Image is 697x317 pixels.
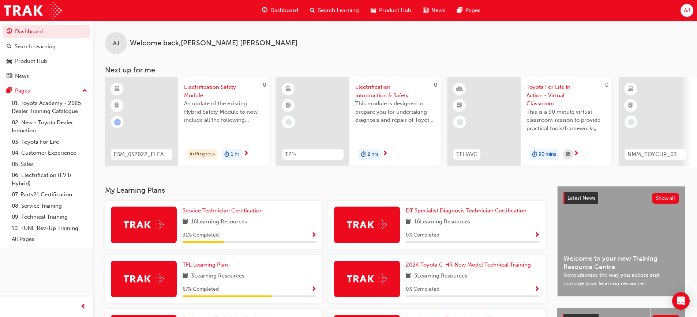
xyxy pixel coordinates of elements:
[652,193,679,204] button: Show all
[9,170,90,189] a: 06. Electrification (EV & Hybrid)
[563,254,679,271] span: Welcome to your new Training Resource Centre
[15,57,47,65] div: Product Hub
[183,285,219,294] span: 67 % Completed
[371,6,376,15] span: car-icon
[311,231,316,240] button: Show Progress
[456,150,477,159] span: TFLIAVC
[3,54,90,68] a: Product Hub
[9,159,90,170] a: 05. Sales
[93,66,697,74] h3: Next up for me
[563,271,679,287] span: Revolutionise the way you access and manage your learning resources.
[465,6,480,15] span: Pages
[310,6,315,15] span: search-icon
[124,273,164,284] img: Trak
[414,218,470,227] span: 16 Learning Resources
[628,101,633,110] span: booktick-icon
[285,150,341,159] span: T21-FOD_HVIS_PREREQ
[9,189,90,200] a: 07. Parts21 Certification
[191,272,244,281] span: 3 Learning Resources
[406,261,531,268] span: 2024 Toyota C-HR New Model Technical Training
[183,272,188,281] span: book-icon
[9,98,90,117] a: 01. Toyota Academy - 2025 Dealer Training Catalogue
[114,119,121,125] span: learningRecordVerb_ATTEMPT-icon
[9,117,90,136] a: 02. New - Toyota Dealer Induction
[414,272,467,281] span: 5 Learning Resources
[285,119,292,125] span: learningRecordVerb_NONE-icon
[457,84,462,94] span: learningResourceType_INSTRUCTOR_LED-icon
[15,72,29,80] div: News
[557,186,685,297] a: Latest NewsShow allWelcome to your new Training Resource CentreRevolutionise the way you access a...
[263,82,266,88] span: 0
[15,42,56,51] div: Search Learning
[347,273,387,284] img: Trak
[243,151,249,157] span: next-icon
[80,302,86,312] span: prev-icon
[563,192,679,204] a: Latest NewsShow all
[406,207,527,214] span: DT Specialist Diagnosis Technician Certification
[276,77,441,166] a: 0T21-FOD_HVIS_PREREQElectrification Introduction & SafetyThis module is designed to prepare you f...
[628,119,634,125] span: learningRecordVerb_NONE-icon
[224,150,229,159] span: duration-icon
[534,231,540,240] button: Show Progress
[347,219,387,230] img: Trak
[3,69,90,83] a: News
[423,6,428,15] span: news-icon
[183,261,228,268] span: TFL Learning Plan
[311,232,316,239] span: Show Progress
[124,219,164,230] img: Trak
[672,292,690,310] div: Open Intercom Messenger
[365,3,417,18] a: car-iconProduct Hub
[286,84,291,94] span: learningResourceType_ELEARNING-icon
[566,150,570,159] span: calendar-icon
[231,150,239,159] span: 1 hr
[457,119,463,125] span: learningRecordVerb_NONE-icon
[361,150,366,159] span: duration-icon
[114,150,169,159] span: ESM_052022_ELEARN
[7,29,12,35] span: guage-icon
[311,286,316,293] span: Show Progress
[105,186,546,195] h3: My Learning Plans
[527,83,606,108] span: Toyota For Life In Action - Virtual Classroom
[9,147,90,159] a: 04. Customer Experience
[3,84,90,98] button: Pages
[417,3,451,18] a: news-iconNews
[9,136,90,148] a: 03. Toyota For Life
[447,77,612,166] a: 0TFLIAVCToyota For Life In Action - Virtual ClassroomThis is a 90 minute virtual classroom sessio...
[7,44,12,50] span: search-icon
[527,108,606,133] span: This is a 90 minute virtual classroom session to provide practical tools/frameworks, behaviours a...
[7,58,12,65] span: car-icon
[113,39,119,48] span: AJ
[311,285,316,294] button: Show Progress
[406,285,439,294] span: 0 % Completed
[9,223,90,234] a: 10. TUNE Rev-Up Training
[355,83,435,99] span: Electrification Introduction & Safety
[406,207,529,215] a: DT Specialist Diagnosis Technician Certification
[184,83,264,99] span: Electrification Safety Module
[457,101,462,110] span: booktick-icon
[286,101,291,110] span: booktick-icon
[367,150,378,159] span: 2 hrs
[434,82,437,88] span: 0
[304,3,365,18] a: search-iconSearch Learning
[184,99,264,124] span: An update of the existing Hybrid Safety Module to now include all the following electrification v...
[628,84,633,94] span: learningResourceType_ELEARNING-icon
[534,285,540,294] button: Show Progress
[187,149,217,159] div: In Progress
[534,232,540,239] span: Show Progress
[431,6,445,15] span: News
[7,73,12,80] span: news-icon
[115,84,120,94] span: learningResourceType_ELEARNING-icon
[183,218,188,227] span: book-icon
[567,195,595,201] span: Latest News
[82,86,87,96] span: up-icon
[4,2,62,19] img: Trak
[3,23,90,84] button: DashboardSearch LearningProduct HubNews
[406,261,534,269] a: 2024 Toyota C-HR New Model Technical Training
[105,77,270,166] a: 0ESM_052022_ELEARNElectrification Safety ModuleAn update of the existing Hybrid Safety Module to ...
[9,211,90,223] a: 09. Technical Training
[605,82,608,88] span: 0
[262,6,267,15] span: guage-icon
[379,6,411,15] span: Product Hub
[684,6,690,15] span: AJ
